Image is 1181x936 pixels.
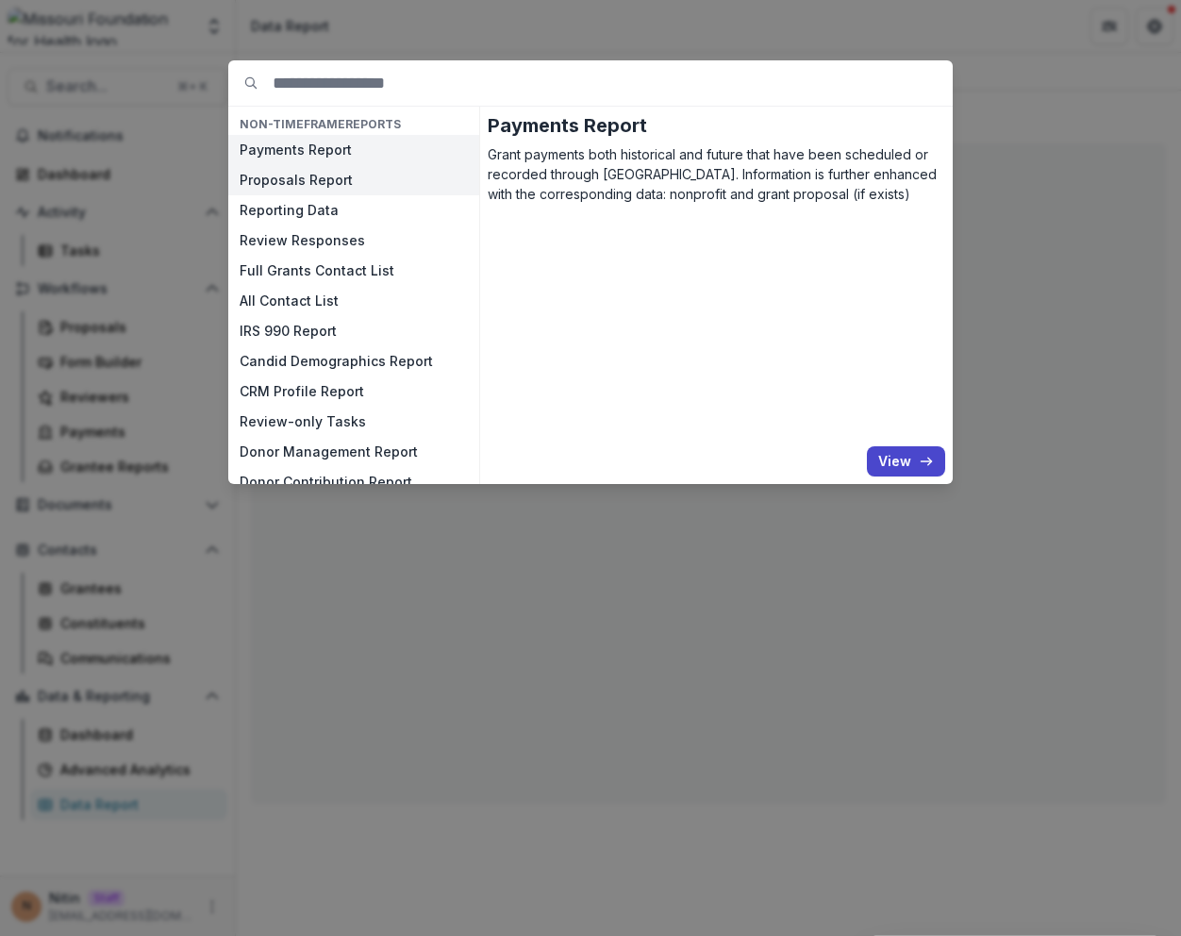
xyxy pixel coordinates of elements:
p: Grant payments both historical and future that have been scheduled or recorded through [GEOGRAPHI... [488,144,945,204]
button: Review Responses [228,226,479,256]
button: Donor Management Report [228,437,479,467]
button: Proposals Report [228,165,479,195]
button: IRS 990 Report [228,316,479,346]
button: CRM Profile Report [228,376,479,407]
button: Reporting Data [228,195,479,226]
button: Review-only Tasks [228,407,479,437]
button: All Contact List [228,286,479,316]
h2: Payments Report [488,114,945,137]
button: View [867,446,945,476]
button: Candid Demographics Report [228,346,479,376]
button: Donor Contribution Report [228,467,479,497]
button: Full Grants Contact List [228,256,479,286]
h4: NON-TIMEFRAME Reports [228,114,479,135]
button: Payments Report [228,135,479,165]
